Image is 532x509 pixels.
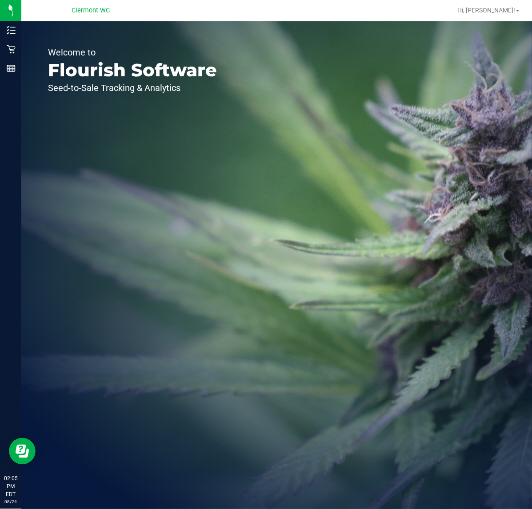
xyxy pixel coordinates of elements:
[4,498,17,505] p: 08/24
[7,64,16,73] inline-svg: Reports
[9,438,36,465] iframe: Resource center
[72,7,110,14] span: Clermont WC
[48,83,217,92] p: Seed-to-Sale Tracking & Analytics
[48,61,217,79] p: Flourish Software
[7,45,16,54] inline-svg: Retail
[48,48,217,57] p: Welcome to
[4,474,17,498] p: 02:05 PM EDT
[457,7,515,14] span: Hi, [PERSON_NAME]!
[7,26,16,35] inline-svg: Inventory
